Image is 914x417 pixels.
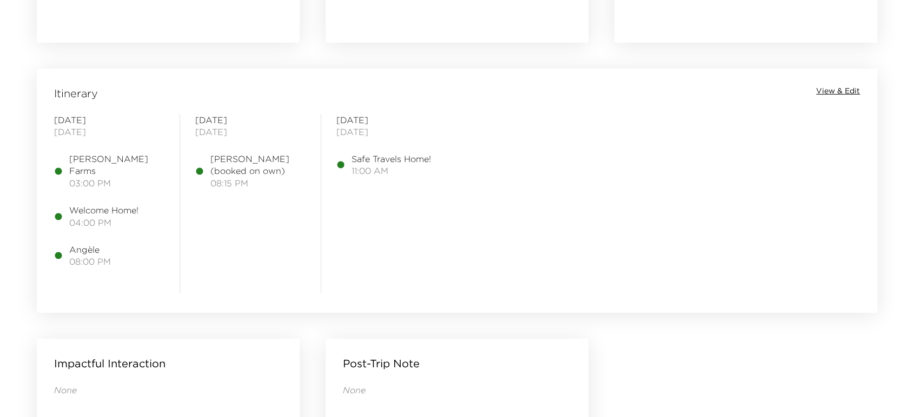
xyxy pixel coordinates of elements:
span: 11:00 AM [352,165,431,177]
span: [PERSON_NAME] (booked on own) [210,153,306,177]
p: None [54,384,282,396]
span: [DATE] [195,126,306,138]
span: [DATE] [336,126,447,138]
span: 08:15 PM [210,177,306,189]
span: 08:00 PM [69,255,111,267]
span: [PERSON_NAME] Farms [69,153,164,177]
span: 04:00 PM [69,217,138,228]
p: None [343,384,571,396]
span: Angèle [69,244,111,255]
button: View & Edit [816,86,860,97]
span: 03:00 PM [69,177,164,189]
span: [DATE] [195,114,306,126]
span: [DATE] [54,114,164,126]
span: [DATE] [54,126,164,138]
span: Welcome Home! [69,204,138,216]
span: Safe Travels Home! [352,153,431,165]
span: [DATE] [336,114,447,126]
span: Itinerary [54,86,98,101]
p: Post-Trip Note [343,356,420,371]
p: Impactful Interaction [54,356,165,371]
